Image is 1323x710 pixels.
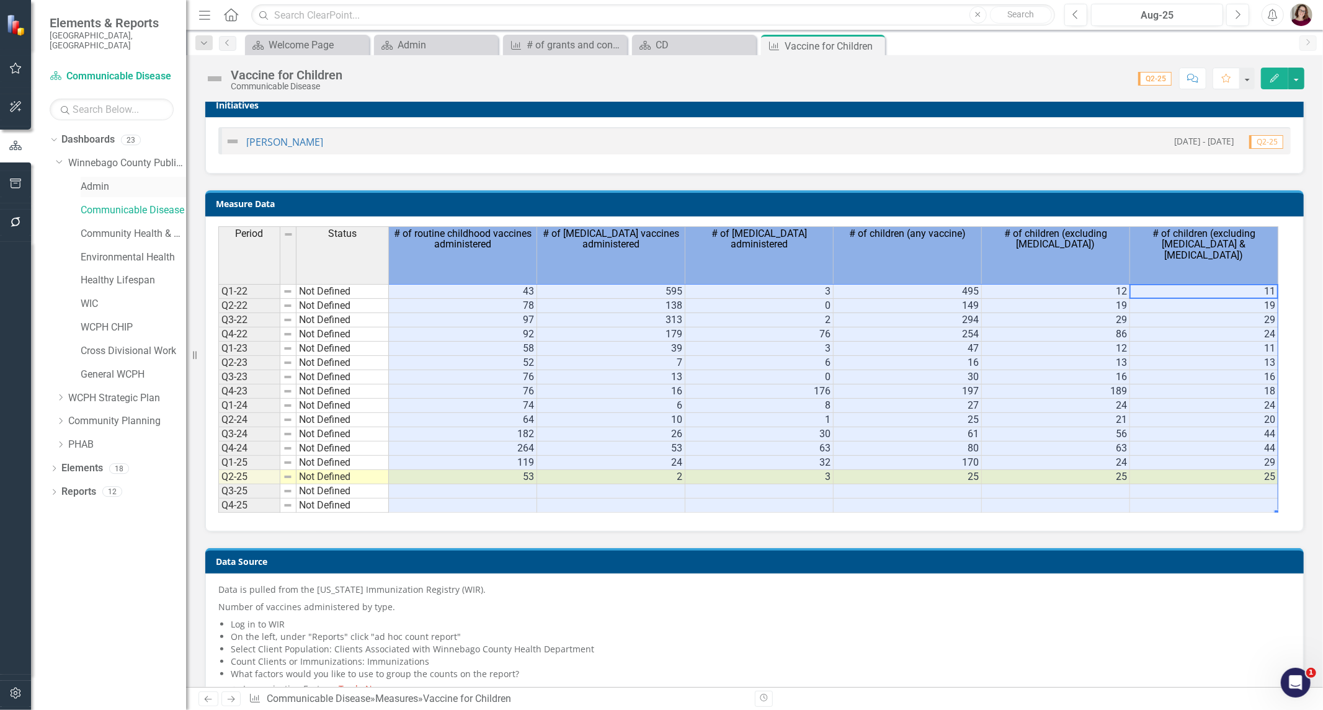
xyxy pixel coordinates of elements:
[834,413,982,427] td: 25
[389,299,537,313] td: 78
[231,68,342,82] div: Vaccine for Children
[296,399,389,413] td: Not Defined
[982,442,1130,456] td: 63
[68,438,186,452] a: PHAB
[389,356,537,370] td: 52
[834,313,982,327] td: 294
[537,299,685,313] td: 138
[389,427,537,442] td: 182
[102,487,122,497] div: 12
[218,470,280,484] td: Q2-25
[339,683,390,694] span: Trade Name
[283,344,293,353] img: 8DAGhfEEPCf229AAAAAElFTkSuQmCC
[283,329,293,339] img: 8DAGhfEEPCf229AAAAAElFTkSuQmCC
[1130,342,1278,356] td: 11
[243,683,1291,695] li: Immunization Factors -
[527,37,624,53] div: # of grants and contracts received/approved
[267,693,370,704] a: Communicable Disease
[1138,72,1172,86] span: Q2-25
[296,299,389,313] td: Not Defined
[61,461,103,476] a: Elements
[982,313,1130,327] td: 29
[216,199,1298,208] h3: Measure Data
[121,135,141,145] div: 23
[296,313,389,327] td: Not Defined
[283,358,293,368] img: 8DAGhfEEPCf229AAAAAElFTkSuQmCC
[834,356,982,370] td: 16
[296,413,389,427] td: Not Defined
[537,356,685,370] td: 7
[389,442,537,456] td: 264
[685,356,834,370] td: 6
[982,384,1130,399] td: 189
[1130,456,1278,470] td: 29
[296,356,389,370] td: Not Defined
[834,342,982,356] td: 47
[81,227,186,241] a: Community Health & Prevention
[389,327,537,342] td: 92
[81,251,186,265] a: Environmental Health
[296,499,389,513] td: Not Defined
[849,228,966,239] span: # of children (any vaccine)
[785,38,882,54] div: Vaccine for Children
[377,37,495,53] a: Admin
[1130,442,1278,456] td: 44
[68,391,186,406] a: WCPH Strategic Plan
[1095,8,1219,23] div: Aug-25
[283,372,293,382] img: 8DAGhfEEPCf229AAAAAElFTkSuQmCC
[6,14,28,36] img: ClearPoint Strategy
[834,399,982,413] td: 27
[982,356,1130,370] td: 13
[50,99,174,120] input: Search Below...
[218,484,280,499] td: Q3-25
[231,655,1291,668] li: Count Clients or Immunizations: Immunizations
[218,384,280,399] td: Q4-23
[218,356,280,370] td: Q2-23
[216,100,1298,110] h3: Initiatives
[982,399,1130,413] td: 24
[231,643,1291,655] li: Select Client Population: Clients Associated with Winnebago County Health Department
[218,327,280,342] td: Q4-22
[984,228,1127,250] span: # of children (excluding [MEDICAL_DATA])
[1091,4,1223,26] button: Aug-25
[389,456,537,470] td: 119
[1130,313,1278,327] td: 29
[391,228,534,250] span: # of routine childhood vaccines administered
[982,413,1130,427] td: 21
[205,69,225,89] img: Not Defined
[231,82,342,91] div: Communicable Disease
[1007,9,1034,19] span: Search
[269,37,366,53] div: Welcome Page
[389,370,537,384] td: 76
[506,37,624,53] a: # of grants and contracts received/approved
[537,342,685,356] td: 39
[982,456,1130,470] td: 24
[389,384,537,399] td: 76
[656,37,753,53] div: CD
[982,327,1130,342] td: 86
[389,470,537,484] td: 53
[296,384,389,399] td: Not Defined
[1130,427,1278,442] td: 44
[218,342,280,356] td: Q1-23
[537,470,685,484] td: 2
[81,344,186,358] a: Cross Divisional Work
[218,584,1291,598] p: Data is pulled from the [US_STATE] Immunization Registry (WIR).
[537,384,685,399] td: 16
[218,370,280,384] td: Q3-23
[375,693,418,704] a: Measures
[423,693,511,704] div: Vaccine for Children
[537,442,685,456] td: 53
[231,668,1291,695] li: What factors would you like to use to group the counts on the report?
[1130,399,1278,413] td: 24
[296,470,389,484] td: Not Defined
[328,228,357,239] span: Status
[537,427,685,442] td: 26
[246,135,323,149] a: [PERSON_NAME]
[231,631,1291,643] li: On the left, under "Reports" click "ad hoc count report"
[685,442,834,456] td: 63
[537,370,685,384] td: 13
[537,413,685,427] td: 10
[685,470,834,484] td: 3
[685,327,834,342] td: 76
